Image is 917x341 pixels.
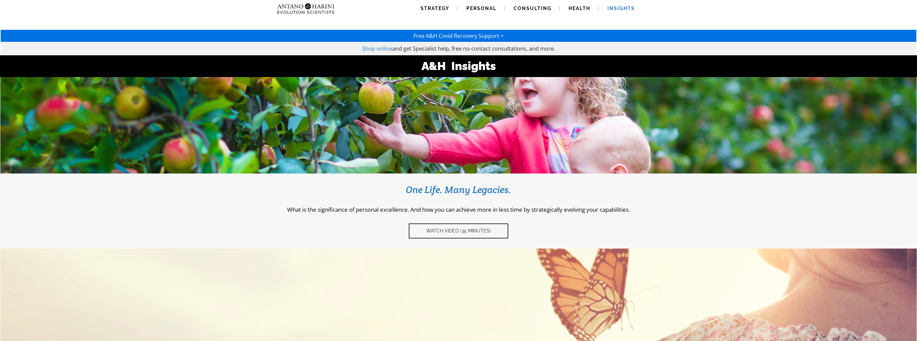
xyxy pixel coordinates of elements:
span: Watch video (35 Minutes) [426,228,491,234]
span: and get Specialist help, free no-contact consultations, and more. [392,45,555,52]
span: Consulting [514,6,551,11]
a: Shop online [362,45,392,52]
h3: One Life. Many Legacies. [10,184,907,196]
a: Free A&H Covid Recovery Support > [413,32,504,40]
span: Personal [466,6,497,11]
strong: A&H Insights [421,59,496,73]
p: What is the significance of personal excellence. And how you can achieve more in less time by str... [10,206,907,213]
span: Health [569,6,590,11]
span: Strategy [420,6,449,11]
span: Insights [607,6,635,11]
a: Watch video (35 Minutes) [409,223,508,238]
